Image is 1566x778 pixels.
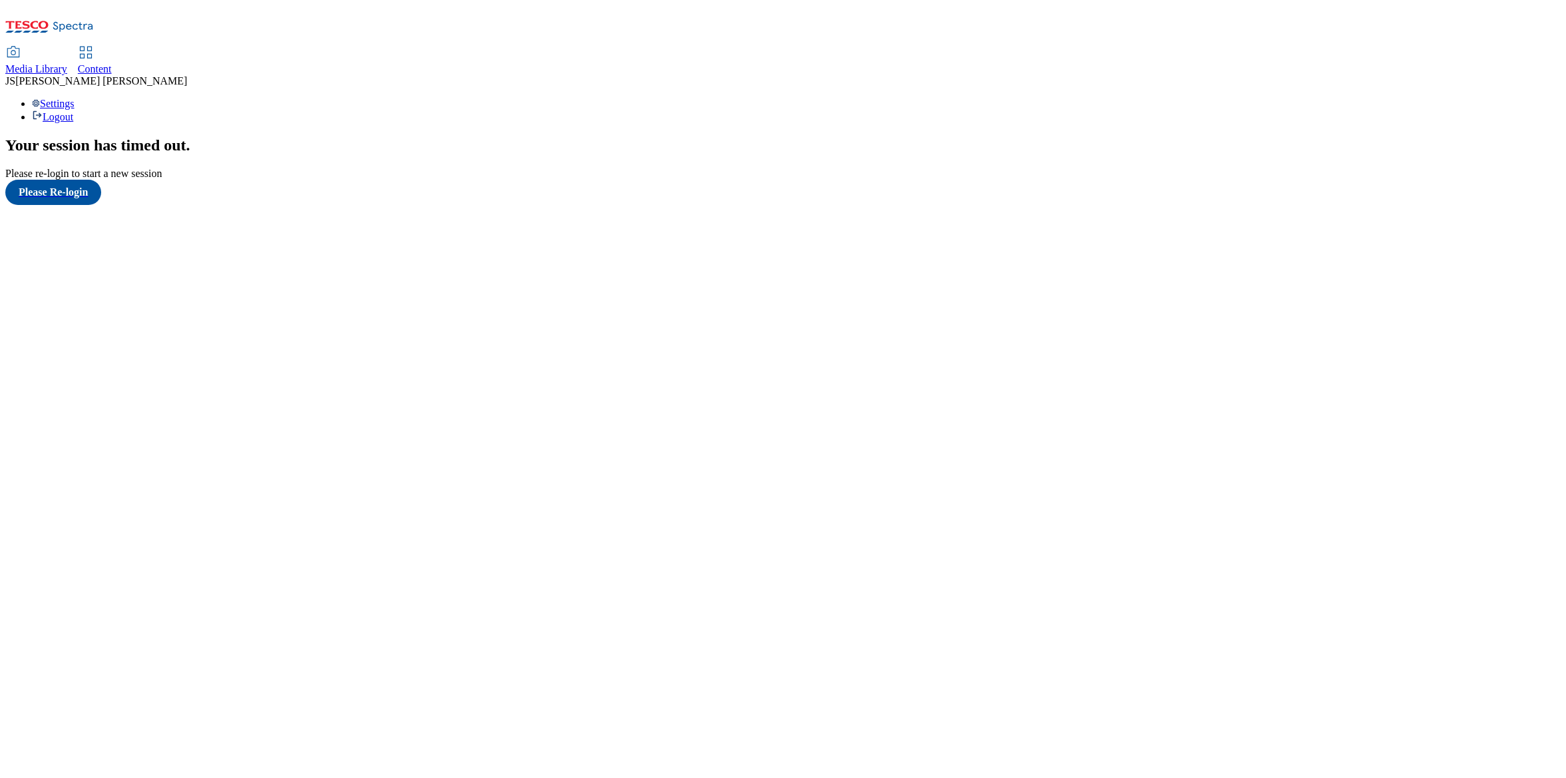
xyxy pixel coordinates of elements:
[5,75,15,87] span: JS
[15,75,187,87] span: [PERSON_NAME] [PERSON_NAME]
[5,180,101,205] button: Please Re-login
[5,47,67,75] a: Media Library
[5,168,1561,180] div: Please re-login to start a new session
[5,136,1561,154] h2: Your session has timed out
[186,136,190,154] span: .
[78,63,112,75] span: Content
[5,180,1561,205] a: Please Re-login
[78,47,112,75] a: Content
[32,98,75,109] a: Settings
[5,63,67,75] span: Media Library
[32,111,73,122] a: Logout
